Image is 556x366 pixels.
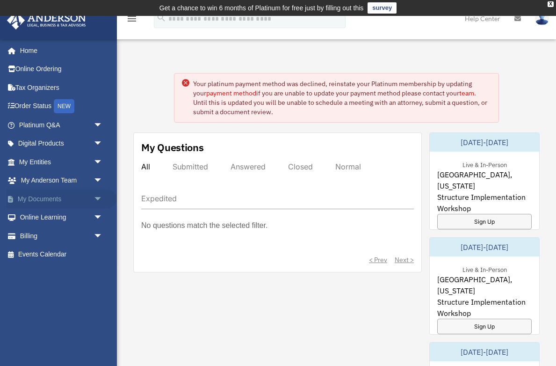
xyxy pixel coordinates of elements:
div: NEW [54,99,74,113]
span: [GEOGRAPHIC_DATA], [US_STATE] [437,169,532,191]
div: [DATE]-[DATE] [430,133,539,152]
i: menu [126,13,137,24]
a: Sign Up [437,319,532,334]
a: My Anderson Teamarrow_drop_down [7,171,117,190]
div: All [141,162,150,171]
a: survey [368,2,397,14]
div: close [548,1,554,7]
a: My Entitiesarrow_drop_down [7,153,117,171]
span: Structure Implementation Workshop [437,296,532,319]
span: arrow_drop_down [94,134,112,154]
span: arrow_drop_down [94,190,112,209]
a: My Documentsarrow_drop_down [7,190,117,208]
div: Live & In-Person [455,159,514,169]
a: Online Ordering [7,60,117,79]
div: Answered [231,162,266,171]
img: Anderson Advisors Platinum Portal [4,11,89,29]
a: Sign Up [437,214,532,229]
a: team [459,89,474,97]
span: arrow_drop_down [94,208,112,227]
a: Billingarrow_drop_down [7,227,117,245]
div: My Questions [141,140,204,154]
a: menu [126,16,137,24]
a: Order StatusNEW [7,97,117,116]
div: Closed [288,162,313,171]
img: User Pic [535,12,549,25]
a: Events Calendar [7,245,117,264]
div: [DATE]-[DATE] [430,343,539,361]
div: Your platinum payment method was declined, reinstate your Platinum membership by updating your if... [193,79,491,117]
a: Home [7,41,112,60]
div: Get a chance to win 6 months of Platinum for free just by filling out this [159,2,364,14]
a: Online Learningarrow_drop_down [7,208,117,227]
a: Digital Productsarrow_drop_down [7,134,117,153]
span: arrow_drop_down [94,171,112,190]
div: Live & In-Person [455,264,514,274]
span: arrow_drop_down [94,153,112,172]
span: arrow_drop_down [94,116,112,135]
p: No questions match the selected filter. [141,219,267,232]
span: arrow_drop_down [94,227,112,246]
div: Submitted [173,162,208,171]
a: payment method [206,89,256,97]
div: [DATE]-[DATE] [430,238,539,256]
span: Structure Implementation Workshop [437,191,532,214]
i: search [156,13,166,23]
a: Tax Organizers [7,78,117,97]
span: [GEOGRAPHIC_DATA], [US_STATE] [437,274,532,296]
div: Normal [335,162,361,171]
a: Platinum Q&Aarrow_drop_down [7,116,117,134]
div: Expedited [141,194,177,203]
